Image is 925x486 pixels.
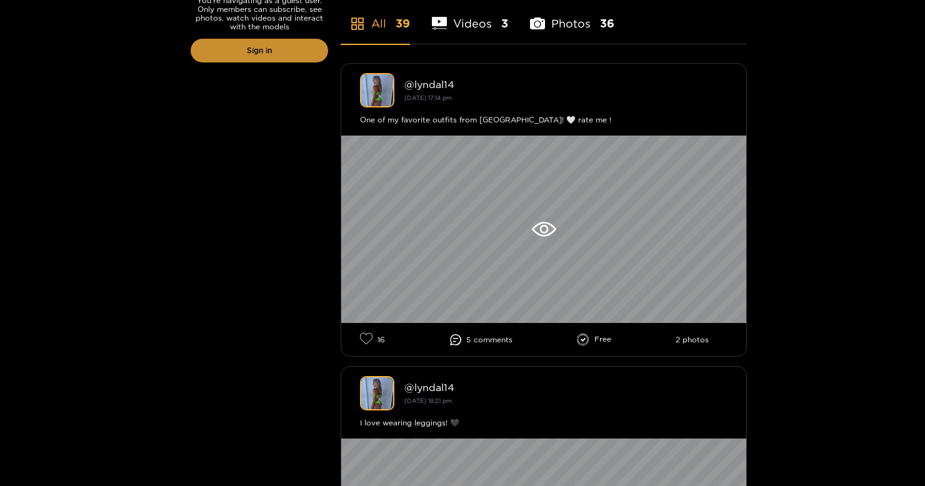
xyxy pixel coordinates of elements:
span: comment s [474,335,512,344]
img: lyndal14 [360,376,394,410]
div: One of my favorite outfits from [GEOGRAPHIC_DATA]! 🤍 rate me ! [360,114,727,126]
li: Free [577,334,611,346]
div: @ lyndal14 [404,382,727,393]
li: 16 [360,332,385,347]
div: I love wearing leggings! 🖤 [360,417,727,429]
img: lyndal14 [360,73,394,107]
div: @ lyndal14 [404,79,727,90]
span: 39 [396,16,410,31]
small: [DATE] 18:21 pm [404,397,452,404]
span: 3 [501,16,508,31]
a: Sign in [191,39,328,62]
li: 2 photos [676,335,709,344]
li: 5 [450,334,512,345]
small: [DATE] 17:14 pm [404,94,452,101]
span: 36 [600,16,614,31]
span: appstore [350,16,365,31]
